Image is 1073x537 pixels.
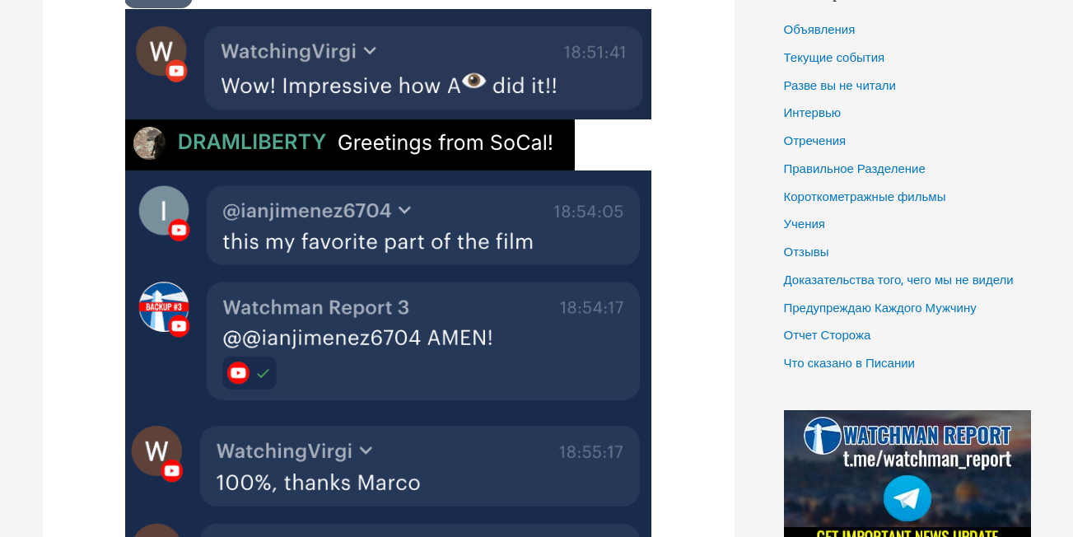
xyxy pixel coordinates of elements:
[784,78,896,93] a: Разве вы не читали
[784,245,829,259] a: Отзывы
[784,105,842,120] a: Интервью
[784,301,977,315] a: Предупреждаю Каждого Мужчину
[784,328,871,343] a: Отчет Сторожа
[784,189,946,204] a: Короткометражные фильмы
[784,17,1031,376] nav: Категории
[784,217,825,231] a: Учения
[784,161,926,176] a: Правильное Разделение
[784,356,915,371] a: Что сказано в Писании
[784,133,847,148] a: Отречения
[784,22,856,37] a: Объявления
[784,50,885,65] a: Текущие события
[784,273,1014,287] a: Доказательства того, чего мы не видели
